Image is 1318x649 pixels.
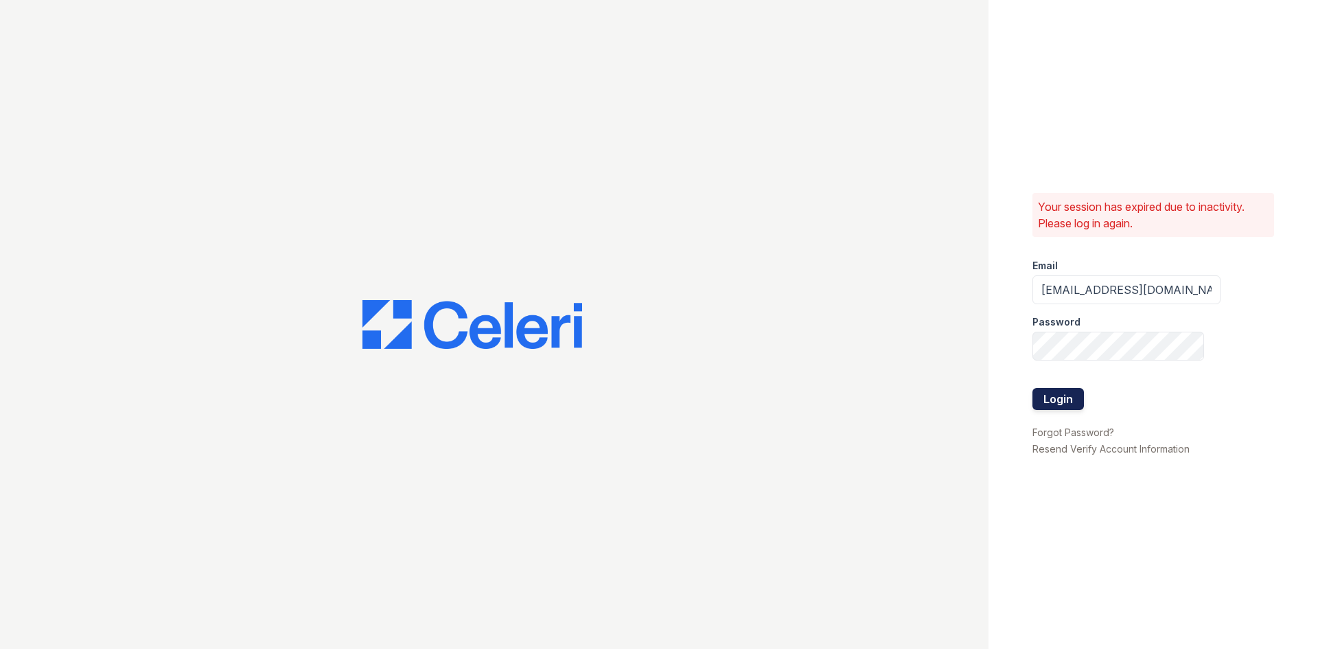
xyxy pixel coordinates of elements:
[1038,198,1269,231] p: Your session has expired due to inactivity. Please log in again.
[1032,443,1190,455] a: Resend Verify Account Information
[1032,259,1058,273] label: Email
[1032,426,1114,438] a: Forgot Password?
[1032,315,1080,329] label: Password
[1032,388,1084,410] button: Login
[362,300,582,350] img: CE_Logo_Blue-a8612792a0a2168367f1c8372b55b34899dd931a85d93a1a3d3e32e68fde9ad4.png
